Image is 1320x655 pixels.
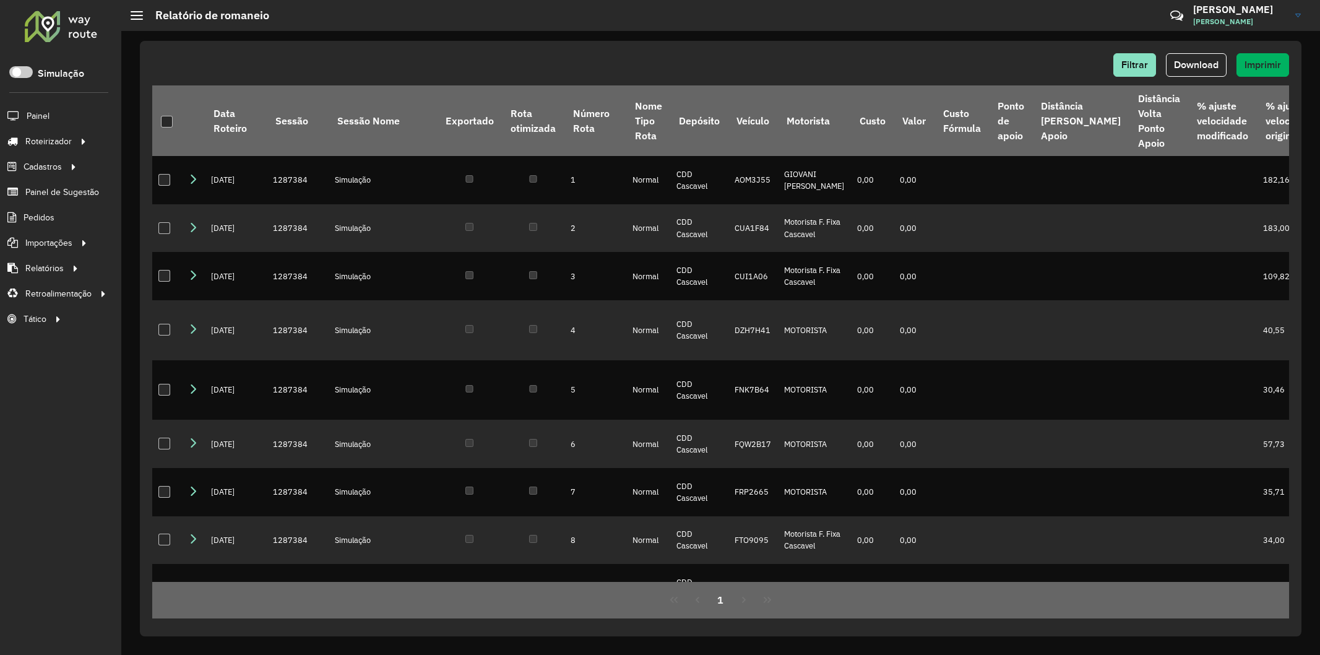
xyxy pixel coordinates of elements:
th: Distância [PERSON_NAME] Apoio [1033,85,1129,156]
td: 0,00 [851,360,894,420]
td: 1287384 [267,300,329,360]
td: 0,00 [851,252,894,300]
td: Normal [626,420,670,468]
td: 0,00 [851,564,894,612]
td: 1 [564,156,626,204]
td: 0,00 [894,360,934,420]
button: Filtrar [1113,53,1156,77]
button: 1 [709,588,733,612]
span: Importações [25,236,72,249]
td: 6 [564,420,626,468]
td: 1287384 [267,156,329,204]
td: Normal [626,564,670,612]
td: GIOVANI [PERSON_NAME] [778,156,851,204]
span: Tático [24,313,46,326]
td: [DATE] [205,360,267,420]
span: Imprimir [1245,59,1281,70]
th: Motorista [778,85,851,156]
td: Normal [626,156,670,204]
span: Pedidos [24,211,54,224]
td: 1287384 [267,516,329,565]
td: 1287384 [267,420,329,468]
td: CDD Cascavel [670,252,728,300]
span: Filtrar [1121,59,1148,70]
span: Painel de Sugestão [25,186,99,199]
td: 0,00 [894,156,934,204]
th: Ponto de apoio [989,85,1032,156]
td: CDD Cascavel [670,300,728,360]
th: % ajuste velocidade modificado [1188,85,1256,156]
td: CDD Cascavel [670,360,728,420]
td: 0,00 [894,420,934,468]
td: CUA1F84 [728,204,778,253]
td: [DATE] [205,300,267,360]
span: Cadastros [24,160,62,173]
td: Simulação [329,252,437,300]
th: Veículo [728,85,778,156]
td: CDD Cascavel [670,468,728,516]
span: Download [1174,59,1219,70]
td: 8 [564,516,626,565]
th: Custo Fórmula [934,85,989,156]
td: Simulação [329,360,437,420]
th: Distância Volta Ponto Apoio [1129,85,1188,156]
td: [DATE] [205,564,267,612]
span: Relatórios [25,262,64,275]
h3: [PERSON_NAME] [1193,4,1286,15]
td: FRP2665 [728,468,778,516]
th: Rota otimizada [502,85,564,156]
td: 1287384 [267,204,329,253]
td: 0,00 [894,516,934,565]
td: [DATE] [205,516,267,565]
td: MOTORISTA [778,564,851,612]
td: FZB9I35 [728,564,778,612]
td: Normal [626,468,670,516]
td: CDD Cascavel [670,204,728,253]
td: Simulação [329,516,437,565]
td: Simulação [329,564,437,612]
td: [DATE] [205,420,267,468]
span: Retroalimentação [25,287,92,300]
td: FQW2B17 [728,420,778,468]
td: 0,00 [851,300,894,360]
td: Normal [626,516,670,565]
button: Download [1166,53,1227,77]
td: AOM3J55 [728,156,778,204]
td: 7 [564,468,626,516]
td: Normal [626,204,670,253]
span: [PERSON_NAME] [1193,16,1286,27]
td: Motorista F. Fixa Cascavel [778,516,851,565]
th: Sessão [267,85,329,156]
td: 0,00 [894,300,934,360]
td: 4 [564,300,626,360]
td: [DATE] [205,468,267,516]
td: Simulação [329,300,437,360]
td: Simulação [329,420,437,468]
td: Simulação [329,468,437,516]
td: CDD Cascavel [670,516,728,565]
td: 1287384 [267,564,329,612]
th: Custo [851,85,894,156]
td: CUI1A06 [728,252,778,300]
td: 2 [564,204,626,253]
td: 1287384 [267,468,329,516]
td: Simulação [329,204,437,253]
td: MOTORISTA [778,360,851,420]
td: 0,00 [894,564,934,612]
td: Normal [626,300,670,360]
td: MOTORISTA [778,300,851,360]
td: 0,00 [851,516,894,565]
td: DZH7H41 [728,300,778,360]
button: Imprimir [1236,53,1289,77]
td: 0,00 [851,420,894,468]
th: Número Rota [564,85,626,156]
th: Depósito [670,85,728,156]
td: 3 [564,252,626,300]
label: Simulação [38,66,84,81]
td: [DATE] [205,156,267,204]
th: Nome Tipo Rota [626,85,670,156]
h2: Relatório de romaneio [143,9,269,22]
th: Valor [894,85,934,156]
span: Roteirizador [25,135,72,148]
td: Simulação [329,156,437,204]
